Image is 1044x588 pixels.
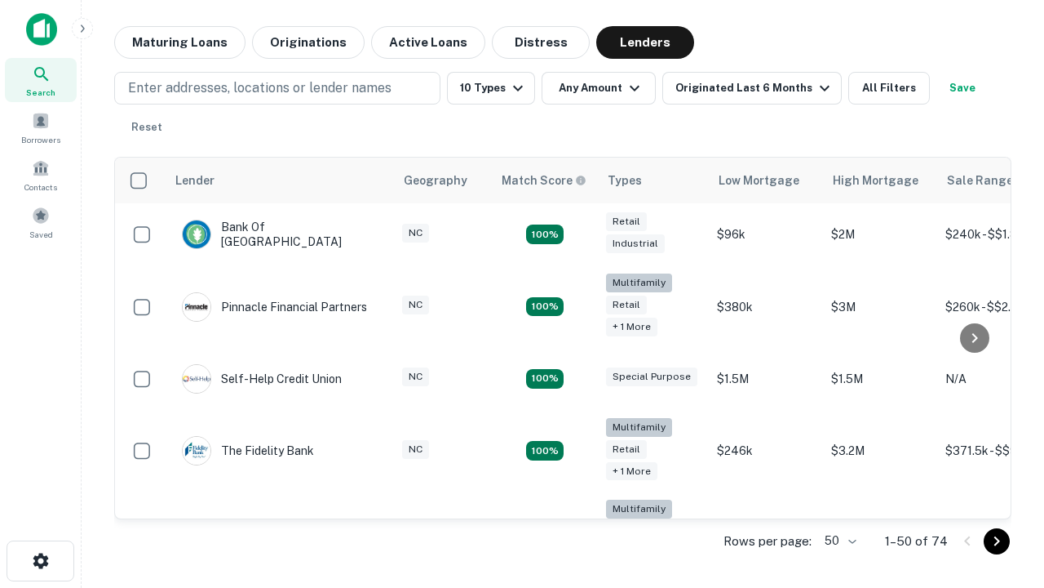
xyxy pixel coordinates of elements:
button: Originations [252,26,365,59]
div: Matching Properties: 10, hasApolloMatch: undefined [526,441,564,461]
button: Lenders [596,26,694,59]
p: Enter addresses, locations or lender names [128,78,391,98]
td: $1.5M [709,348,823,410]
img: picture [183,437,210,465]
td: $3.2M [823,410,937,492]
div: Retail [606,440,647,459]
button: Active Loans [371,26,485,59]
div: + 1 more [606,462,657,481]
div: NC [402,440,429,459]
td: $246.5k [709,492,823,574]
div: Multifamily [606,274,672,292]
td: $380k [709,265,823,348]
div: Originated Last 6 Months [675,78,834,98]
div: Atlantic Union Bank [182,519,326,548]
th: Lender [166,158,394,203]
div: Lender [175,171,215,190]
h6: Match Score [502,171,583,189]
div: NC [402,224,429,243]
div: Capitalize uses an advanced AI algorithm to match your search with the best lender. The match sco... [502,171,586,189]
th: Low Mortgage [709,158,823,203]
div: Self-help Credit Union [182,364,342,394]
a: Contacts [5,153,77,197]
div: Geography [404,171,467,190]
td: $96k [709,203,823,265]
div: Sale Range [947,171,1013,190]
p: 1–50 of 74 [885,532,948,551]
div: Special Purpose [606,367,697,386]
div: High Mortgage [833,171,918,190]
button: Distress [492,26,590,59]
button: Maturing Loans [114,26,246,59]
div: NC [402,367,429,386]
td: $9.2M [823,492,937,574]
span: Borrowers [21,133,60,146]
div: Industrial [606,234,665,253]
div: Bank Of [GEOGRAPHIC_DATA] [182,220,378,249]
button: Go to next page [984,528,1010,555]
a: Saved [5,200,77,244]
th: Geography [394,158,492,203]
iframe: Chat Widget [962,405,1044,483]
td: $2M [823,203,937,265]
a: Borrowers [5,105,77,149]
th: Types [598,158,709,203]
button: Enter addresses, locations or lender names [114,72,440,105]
div: 50 [818,529,859,553]
div: Low Mortgage [719,171,799,190]
div: NC [402,296,429,314]
img: picture [183,365,210,393]
div: Types [608,171,642,190]
button: Save your search to get updates of matches that match your search criteria. [936,72,989,105]
button: 10 Types [447,72,535,105]
span: Saved [29,228,53,241]
img: capitalize-icon.png [26,13,57,46]
div: Retail [606,296,647,314]
div: Matching Properties: 16, hasApolloMatch: undefined [526,225,564,244]
p: Rows per page: [723,532,812,551]
span: Contacts [24,180,57,194]
span: Search [26,86,55,99]
div: Matching Properties: 11, hasApolloMatch: undefined [526,369,564,389]
th: Capitalize uses an advanced AI algorithm to match your search with the best lender. The match sco... [492,158,598,203]
button: All Filters [848,72,930,105]
th: High Mortgage [823,158,937,203]
button: Reset [121,111,173,144]
div: Pinnacle Financial Partners [182,292,367,322]
td: $3M [823,265,937,348]
td: $1.5M [823,348,937,410]
div: Multifamily [606,418,672,437]
div: Matching Properties: 17, hasApolloMatch: undefined [526,297,564,317]
button: Originated Last 6 Months [662,72,842,105]
td: $246k [709,410,823,492]
a: Search [5,58,77,102]
div: Retail [606,212,647,231]
div: + 1 more [606,318,657,336]
button: Any Amount [542,72,656,105]
img: picture [183,220,210,248]
img: picture [183,293,210,321]
div: Multifamily [606,500,672,519]
div: The Fidelity Bank [182,436,314,465]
